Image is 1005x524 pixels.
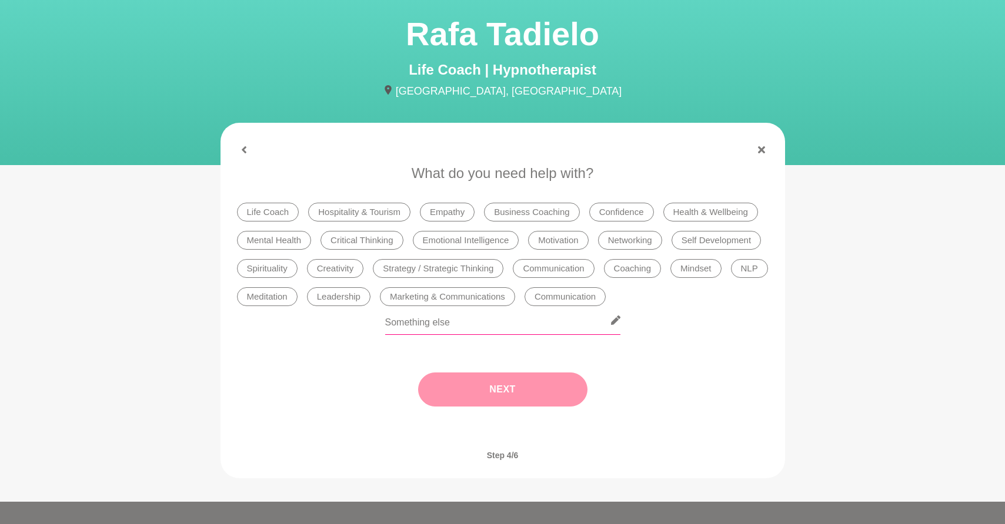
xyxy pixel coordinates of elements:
p: [GEOGRAPHIC_DATA], [GEOGRAPHIC_DATA] [221,83,785,99]
p: What do you need help with? [237,163,769,184]
h4: Life Coach | Hypnotherapist [221,61,785,79]
h1: Rafa Tadielo [221,12,785,56]
span: Step 4/6 [473,437,533,473]
input: Something else [385,306,620,335]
